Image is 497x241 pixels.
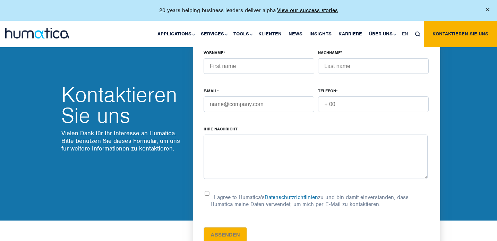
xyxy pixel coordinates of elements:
a: Tools [230,21,255,47]
p: I agree to Humatica's zu und bin damit einverstanden, dass Humatica meine Daten verwendet, um mic... [211,194,409,208]
a: Karriere [335,21,366,47]
input: Last name [318,58,429,74]
p: Vielen Dank für Ihr Interesse an Humatica. Bitte benutzen Sie dieses Formular, um uns für weitere... [61,129,186,152]
p: 20 years helping business leaders deliver alpha. [159,7,338,14]
input: name@company.com [204,96,314,112]
span: Ihre Nachricht [204,126,238,132]
a: Applications [154,21,197,47]
input: First name [204,58,314,74]
img: search_icon [415,32,420,37]
a: Klienten [255,21,285,47]
a: Kontaktieren Sie uns [424,21,497,47]
span: EN [402,31,408,37]
a: News [285,21,306,47]
a: Services [197,21,230,47]
input: + 00 [318,96,429,112]
a: View our success stories [277,7,338,14]
h2: Kontaktieren Sie uns [61,84,186,126]
span: Vorname [204,50,223,55]
a: Datenschutzrichtlinien [265,194,318,201]
a: EN [399,21,412,47]
a: Insights [306,21,335,47]
span: Nachname [318,50,341,55]
img: logo [5,28,69,38]
a: Über uns [366,21,399,47]
span: Telefon [318,88,336,94]
span: E-MAIL [204,88,217,94]
input: I agree to Humatica'sDatenschutzrichtlinienzu und bin damit einverstanden, dass Humatica meine Da... [204,191,211,196]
